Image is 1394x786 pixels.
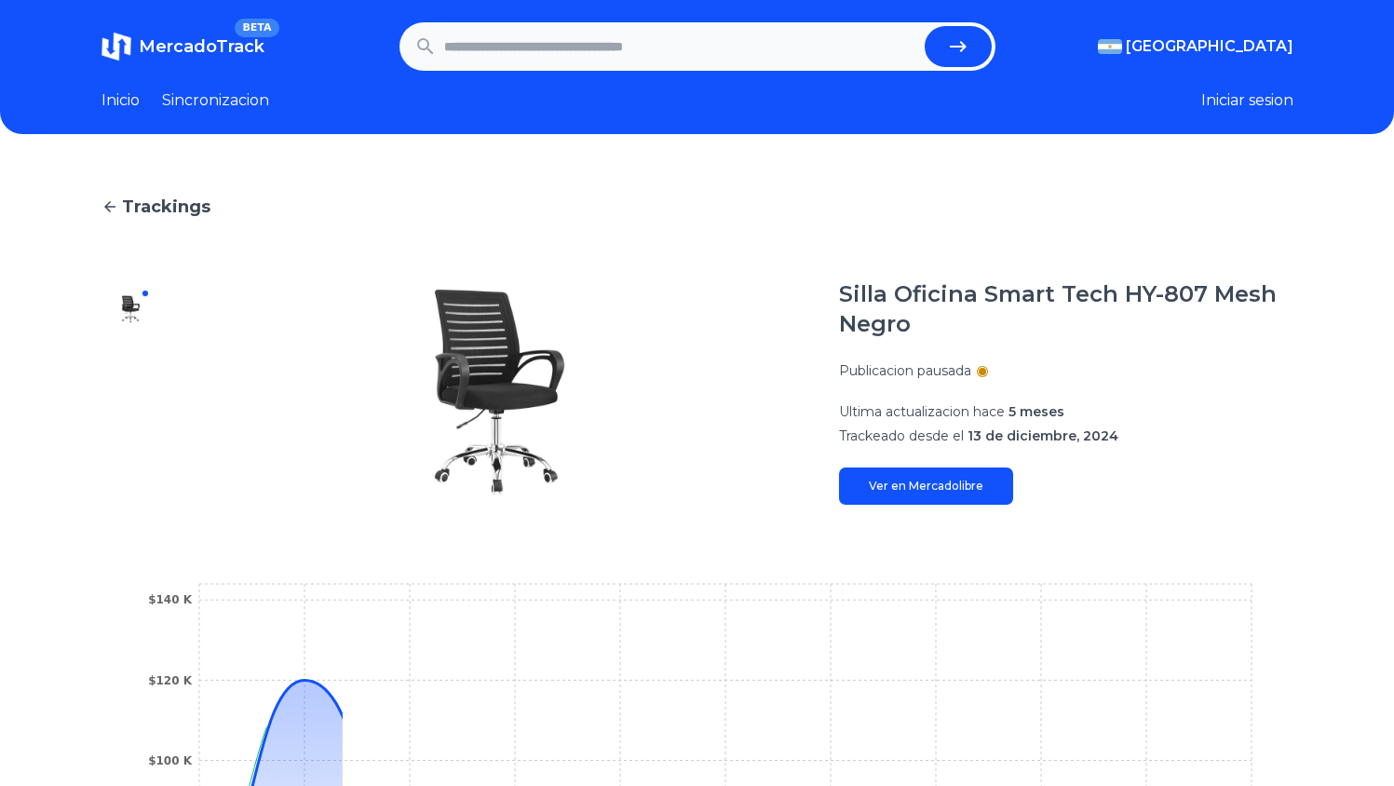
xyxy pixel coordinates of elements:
[148,674,193,687] tspan: $120 K
[1008,403,1064,420] span: 5 meses
[1201,89,1293,112] button: Iniciar sesion
[116,294,146,324] img: Silla Oficina Smart Tech HY-807 Mesh Negro
[1098,35,1293,58] button: [GEOGRAPHIC_DATA]
[162,89,269,112] a: Sincronizacion
[102,32,264,61] a: MercadoTrackBETA
[148,754,193,767] tspan: $100 K
[839,403,1005,420] span: Ultima actualizacion hace
[122,194,210,220] span: Trackings
[968,427,1118,444] span: 13 de diciembre, 2024
[1098,39,1122,54] img: Argentina
[148,593,193,606] tspan: $140 K
[1126,35,1293,58] span: [GEOGRAPHIC_DATA]
[839,427,964,444] span: Trackeado desde el
[198,279,802,505] img: Silla Oficina Smart Tech HY-807 Mesh Negro
[102,194,1293,220] a: Trackings
[235,19,278,37] span: BETA
[139,36,264,57] span: MercadoTrack
[839,468,1013,505] a: Ver en Mercadolibre
[839,361,971,380] p: Publicacion pausada
[839,279,1293,339] h1: Silla Oficina Smart Tech HY-807 Mesh Negro
[102,89,140,112] a: Inicio
[102,32,131,61] img: MercadoTrack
